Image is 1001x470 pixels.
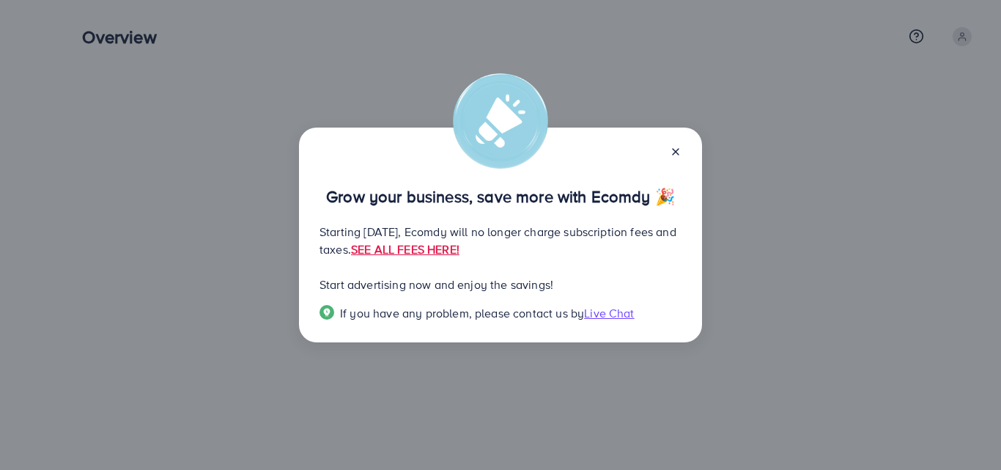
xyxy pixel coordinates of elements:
[319,188,682,205] p: Grow your business, save more with Ecomdy 🎉
[584,305,634,321] span: Live Chat
[319,276,682,293] p: Start advertising now and enjoy the savings!
[319,223,682,258] p: Starting [DATE], Ecomdy will no longer charge subscription fees and taxes.
[340,305,584,321] span: If you have any problem, please contact us by
[351,241,459,257] a: SEE ALL FEES HERE!
[319,305,334,320] img: Popup guide
[453,73,548,169] img: alert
